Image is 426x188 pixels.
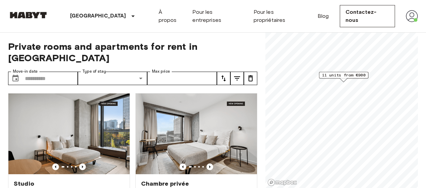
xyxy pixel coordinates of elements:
img: avatar [406,10,418,22]
button: tune [244,72,257,85]
button: Previous image [79,163,86,170]
span: Private rooms and apartments for rent in [GEOGRAPHIC_DATA] [8,41,257,64]
a: Mapbox logo [267,179,297,186]
button: tune [217,72,230,85]
label: Max price [152,69,170,74]
button: Previous image [206,163,213,170]
a: Pour les propriétaires [254,8,307,24]
img: Marketing picture of unit BE-23-003-063-002 [136,93,257,174]
div: Map marker [319,72,368,82]
a: Blog [318,12,329,20]
img: Habyt [8,12,48,18]
img: Marketing picture of unit BE-23-003-013-001 [8,93,130,174]
button: Previous image [52,163,59,170]
span: Chambre privée [141,180,189,188]
button: Previous image [179,163,186,170]
button: Choose date [9,72,22,85]
span: 11 units from €900 [322,72,365,78]
p: [GEOGRAPHIC_DATA] [70,12,126,20]
a: À propos [159,8,182,24]
a: Pour les entreprises [192,8,242,24]
label: Move-in date [13,69,38,74]
span: Studio [14,180,34,188]
button: tune [230,72,244,85]
a: Contactez-nous [340,5,395,27]
label: Type of stay [83,69,106,74]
